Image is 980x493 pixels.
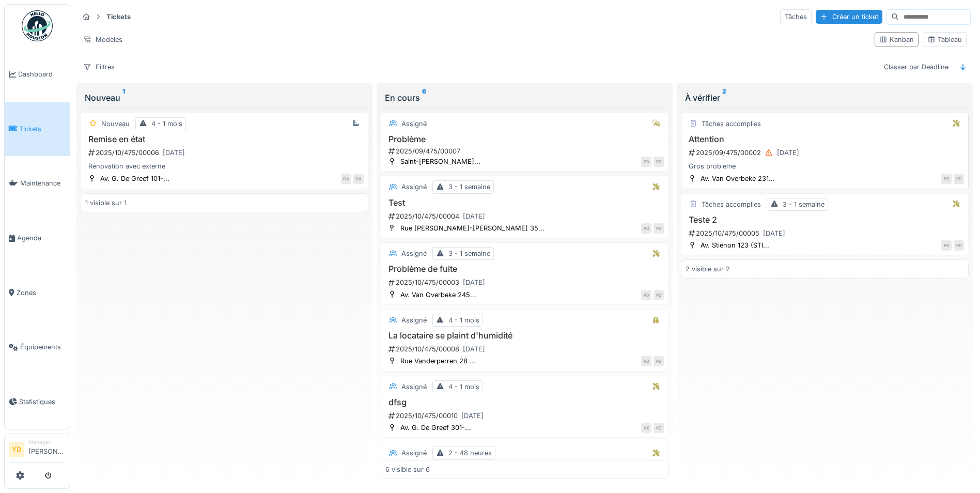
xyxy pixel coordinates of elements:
div: PD [654,223,664,234]
div: Av. G. De Greef 301-... [400,423,471,433]
div: Assigné [401,382,427,392]
div: 2025/10/475/00008 [387,343,664,356]
div: PD [654,356,664,366]
div: Assigné [401,182,427,192]
h3: dfsg [385,397,664,407]
div: Tâches accomplies [702,119,761,129]
div: Tâches accomplies [702,199,761,209]
div: 2025/10/475/00003 [387,276,664,289]
div: PD [641,356,651,366]
div: PD [641,290,651,300]
div: 3 - 1 semaine [448,182,490,192]
div: [DATE] [463,344,485,354]
div: Filtres [79,59,119,74]
div: [DATE] [463,278,485,287]
img: Badge_color-CXgf-gQk.svg [22,10,53,41]
div: PD [641,223,651,234]
h3: Attention [686,134,964,144]
div: 2 visible sur 2 [686,264,730,274]
a: Tickets [5,102,70,157]
h3: Remise en état [85,134,364,144]
sup: 2 [722,91,726,104]
div: 4 - 1 mois [151,119,182,129]
li: [PERSON_NAME] [28,438,66,460]
div: 1 visible sur 1 [85,198,127,208]
div: PD [954,240,964,251]
span: Zones [17,288,66,298]
div: KE [641,423,651,433]
h3: Test [385,198,664,208]
div: Saint-[PERSON_NAME]... [400,157,480,166]
div: Gros probleme [686,161,964,171]
span: Statistiques [19,397,66,407]
div: 2 - 48 heures [448,448,492,458]
div: DA [353,174,364,184]
div: En cours [385,91,664,104]
div: PD [641,157,651,167]
div: Nouveau [85,91,364,104]
h3: Problème de fuite [385,264,664,274]
div: Classer par Deadline [879,59,953,74]
div: Tâches [780,9,812,24]
h3: Teste 2 [686,215,964,225]
div: Manager [28,438,66,446]
span: Dashboard [18,69,66,79]
div: PD [941,240,952,251]
div: Assigné [401,249,427,258]
div: 2025/10/475/00010 [387,409,664,422]
div: [DATE] [163,148,185,158]
div: Nouveau [101,119,130,129]
li: YD [9,442,24,457]
div: Assigné [401,315,427,325]
div: 2025/09/475/00007 [387,146,664,156]
div: 4 - 1 mois [448,382,479,392]
a: Équipements [5,320,70,375]
div: PD [654,290,664,300]
div: [DATE] [777,148,799,158]
div: Av. G. De Greef 101-... [100,174,169,183]
div: Assigné [401,119,427,129]
div: Rue Vanderperren 28 ... [400,356,476,366]
sup: 6 [422,91,426,104]
div: [DATE] [763,228,785,238]
div: PD [654,157,664,167]
div: Av. Van Overbeke 231... [701,174,775,183]
div: PD [954,174,964,184]
div: PD [941,174,952,184]
div: [DATE] [463,211,485,221]
div: 2025/10/475/00006 [87,146,364,159]
div: 3 - 1 semaine [783,199,825,209]
div: Modèles [79,32,127,47]
span: Tickets [19,124,66,134]
div: 4 - 1 mois [448,315,479,325]
a: Agenda [5,211,70,266]
a: Zones [5,265,70,320]
span: Maintenance [20,178,66,188]
div: KE [654,423,664,433]
span: Agenda [17,233,66,243]
div: 2025/10/475/00005 [688,227,964,240]
div: Créer un ticket [816,10,882,24]
div: 3 - 1 semaine [448,249,490,258]
a: Dashboard [5,47,70,102]
h3: La locataire se plaint d'humidité [385,331,664,341]
div: Av. Van Overbeke 245... [400,290,476,300]
div: Rue [PERSON_NAME]-[PERSON_NAME] 35... [400,223,545,233]
a: Statistiques [5,375,70,429]
div: 2025/10/475/00004 [387,210,664,223]
div: [DATE] [461,411,484,421]
div: Av. Stiénon 123 (STI... [701,240,769,250]
a: Maintenance [5,156,70,211]
div: Kanban [879,35,914,44]
div: Assigné [401,448,427,458]
div: Tableau [927,35,962,44]
div: 6 visible sur 6 [385,465,430,474]
div: 2025/09/475/00002 [688,146,964,159]
sup: 1 [122,91,125,104]
span: Équipements [20,342,66,352]
a: YD Manager[PERSON_NAME] [9,438,66,463]
div: À vérifier [685,91,965,104]
div: DA [341,174,351,184]
div: Rénovation avec externe [85,161,364,171]
strong: Tickets [102,12,135,22]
